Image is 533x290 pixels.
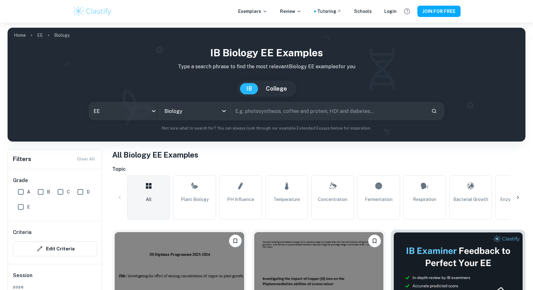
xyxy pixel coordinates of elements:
[181,196,209,203] span: Plant Biology
[27,204,30,210] span: E
[14,31,26,40] a: Home
[54,32,70,39] p: Biology
[220,107,228,115] button: Open
[13,241,97,256] button: Edit Criteria
[365,196,393,203] span: Fermentation
[384,8,397,15] a: Login
[317,8,341,15] a: Tutoring
[500,196,533,203] span: Enzyme Activity
[240,83,258,94] button: IB
[13,125,520,131] p: Not sure what to search for? You can always look through our example Extended Essays below for in...
[13,155,31,164] h6: Filters
[112,165,525,173] h6: Topic
[47,188,50,195] span: B
[13,272,97,284] h6: Session
[417,6,461,17] button: JOIN FOR FREE
[260,83,293,94] button: College
[453,196,488,203] span: Bacterial Growth
[13,284,97,290] span: 2026
[67,188,70,195] span: C
[318,196,347,203] span: Concentration
[231,102,426,120] input: E.g. photosynthesis, coffee and protein, HDI and diabetes...
[368,235,381,247] button: Please log in to bookmark exemplars
[13,229,32,236] h6: Criteria
[8,28,525,142] img: profile cover
[112,149,525,160] h1: All Biology EE Examples
[13,45,520,60] h1: IB Biology EE examples
[429,106,439,116] button: Search
[27,188,30,195] span: A
[37,31,43,40] a: EE
[87,188,90,195] span: D
[72,5,112,18] img: Clastify logo
[280,8,301,15] p: Review
[402,6,412,17] button: Help and Feedback
[89,102,160,120] div: EE
[273,196,300,203] span: Temperature
[229,235,242,247] button: Please log in to bookmark exemplars
[413,196,436,203] span: Respiration
[238,8,267,15] p: Exemplars
[13,63,520,70] p: Type a search phrase to find the most relevant Biology EE examples for you
[146,196,152,203] span: All
[227,196,254,203] span: pH Influence
[354,8,372,15] a: Schools
[13,177,97,184] h6: Grade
